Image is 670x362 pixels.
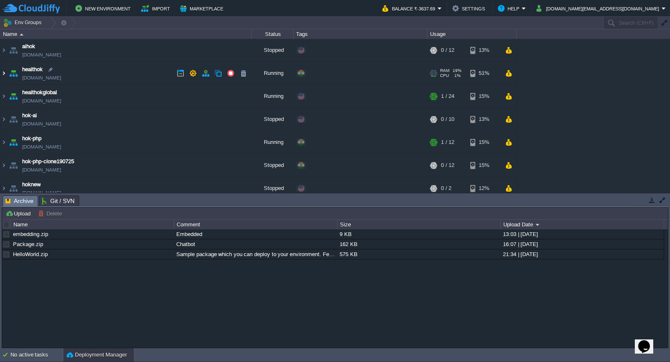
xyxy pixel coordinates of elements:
a: aihok [22,42,35,51]
button: Balance ₹-3637.69 [382,3,438,13]
div: 0 / 12 [441,39,454,62]
img: AMDAwAAAACH5BAEAAAAALAAAAAABAAEAAAICRAEAOw== [0,177,7,200]
a: Package.zip [13,241,43,247]
button: Settings [452,3,487,13]
div: 9 KB [338,229,500,239]
img: AMDAwAAAACH5BAEAAAAALAAAAAABAAEAAAICRAEAOw== [8,108,19,131]
div: 0 / 10 [441,108,454,131]
img: AMDAwAAAACH5BAEAAAAALAAAAAABAAEAAAICRAEAOw== [8,62,19,85]
div: Running [252,131,294,154]
a: [DOMAIN_NAME] [22,51,61,59]
img: CloudJiffy [3,3,60,14]
div: 1 / 12 [441,131,454,154]
a: hoknew [22,180,41,189]
img: AMDAwAAAACH5BAEAAAAALAAAAAABAAEAAAICRAEAOw== [8,85,19,108]
img: AMDAwAAAACH5BAEAAAAALAAAAAABAAEAAAICRAEAOw== [0,154,7,177]
a: [DOMAIN_NAME] [22,189,61,197]
div: 15% [470,154,497,177]
img: AMDAwAAAACH5BAEAAAAALAAAAAABAAEAAAICRAEAOw== [8,39,19,62]
button: Marketplace [180,3,226,13]
span: Archive [5,196,33,206]
div: 13% [470,39,497,62]
img: AMDAwAAAACH5BAEAAAAALAAAAAABAAEAAAICRAEAOw== [0,62,7,85]
img: AMDAwAAAACH5BAEAAAAALAAAAAABAAEAAAICRAEAOw== [8,131,19,154]
div: Upload Date [501,220,664,229]
div: Stopped [252,39,294,62]
div: 162 KB [338,239,500,249]
img: AMDAwAAAACH5BAEAAAAALAAAAAABAAEAAAICRAEAOw== [8,177,19,200]
div: Usage [428,29,516,39]
span: 1% [452,73,461,78]
a: [DOMAIN_NAME] [22,74,61,82]
img: AMDAwAAAACH5BAEAAAAALAAAAAABAAEAAAICRAEAOw== [0,85,7,108]
a: hok-ai [22,111,37,120]
div: Stopped [252,108,294,131]
div: 51% [470,62,497,85]
div: Stopped [252,154,294,177]
img: AMDAwAAAACH5BAEAAAAALAAAAAABAAEAAAICRAEAOw== [20,33,23,36]
div: Name [11,220,174,229]
a: healthok [22,65,43,74]
a: embedding.zip [13,231,48,237]
a: healthokglobal [22,88,57,97]
button: Help [498,3,522,13]
span: RAM [440,68,449,73]
div: Tags [294,29,427,39]
div: Status [252,29,293,39]
button: Deployment Manager [67,351,127,359]
span: 19% [453,68,461,73]
img: AMDAwAAAACH5BAEAAAAALAAAAAABAAEAAAICRAEAOw== [0,39,7,62]
button: Upload [5,210,33,217]
a: [DOMAIN_NAME] [22,97,61,105]
div: Running [252,62,294,85]
button: Import [141,3,173,13]
div: Chatbot [174,239,337,249]
button: Env Groups [3,17,44,28]
div: Stopped [252,177,294,200]
div: Comment [175,220,337,229]
div: 16:07 | [DATE] [501,239,663,249]
span: Git / SVN [42,196,75,206]
div: 12% [470,177,497,200]
div: Running [252,85,294,108]
div: Name [1,29,251,39]
button: Delete [38,210,64,217]
button: [DOMAIN_NAME][EMAIL_ADDRESS][DOMAIN_NAME] [536,3,662,13]
a: [DOMAIN_NAME] [22,143,61,151]
div: No active tasks [10,348,63,362]
div: Sample package which you can deploy to your environment. Feel free to delete and upload a package... [174,249,337,259]
div: 15% [470,85,497,108]
a: hok-php [22,134,41,143]
div: 0 / 12 [441,154,454,177]
div: 13:03 | [DATE] [501,229,663,239]
button: New Environment [75,3,133,13]
a: HelloWorld.zip [13,251,48,257]
img: AMDAwAAAACH5BAEAAAAALAAAAAABAAEAAAICRAEAOw== [8,154,19,177]
div: Embedded [174,229,337,239]
a: [DOMAIN_NAME] [22,166,61,174]
span: CPU [440,73,449,78]
iframe: chat widget [635,329,662,354]
div: 575 KB [338,249,500,259]
div: 21:34 | [DATE] [501,249,663,259]
a: [DOMAIN_NAME] [22,120,61,128]
div: 13% [470,108,497,131]
div: Size [338,220,500,229]
div: 15% [470,131,497,154]
a: hok-php-clone190725 [22,157,74,166]
img: AMDAwAAAACH5BAEAAAAALAAAAAABAAEAAAICRAEAOw== [0,108,7,131]
img: AMDAwAAAACH5BAEAAAAALAAAAAABAAEAAAICRAEAOw== [0,131,7,154]
div: 1 / 24 [441,85,454,108]
div: 0 / 2 [441,177,451,200]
